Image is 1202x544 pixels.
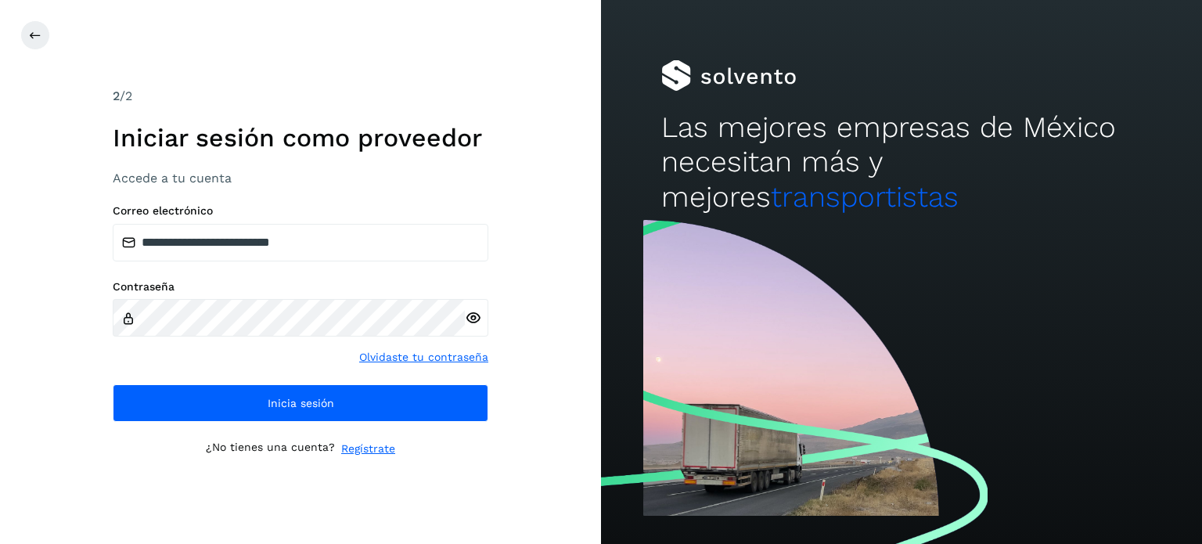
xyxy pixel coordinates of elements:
[341,441,395,457] a: Regístrate
[113,384,488,422] button: Inicia sesión
[661,110,1142,214] h2: Las mejores empresas de México necesitan más y mejores
[113,88,120,103] span: 2
[113,280,488,294] label: Contraseña
[268,398,334,409] span: Inicia sesión
[771,180,959,214] span: transportistas
[113,123,488,153] h1: Iniciar sesión como proveedor
[113,87,488,106] div: /2
[113,171,488,186] h3: Accede a tu cuenta
[359,349,488,366] a: Olvidaste tu contraseña
[113,204,488,218] label: Correo electrónico
[206,441,335,457] p: ¿No tienes una cuenta?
